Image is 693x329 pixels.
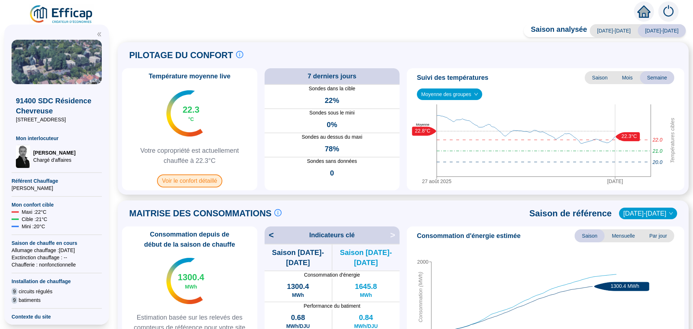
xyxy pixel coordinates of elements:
[524,24,587,37] span: Saison analysée
[129,49,233,61] span: PILOTAGE DU CONFORT
[638,24,686,37] span: [DATE]-[DATE]
[12,239,102,247] span: Saison de chauffe en cours
[12,201,102,208] span: Mon confort cible
[418,272,423,322] tspan: Consommation (MWh)
[607,178,623,184] tspan: [DATE]
[22,216,47,223] span: Cible : 21 °C
[274,209,282,216] span: info-circle
[265,229,274,241] span: <
[12,278,102,285] span: Installation de chauffage
[652,148,662,154] tspan: 21.0
[417,73,488,83] span: Suivi des températures
[265,133,400,141] span: Sondes au dessus du maxi
[325,144,339,154] span: 78%
[615,71,640,84] span: Mois
[415,128,431,134] text: 22.8°C
[287,281,309,291] span: 1300.4
[265,302,400,309] span: Performance du batiment
[12,313,102,320] span: Contexte du site
[144,71,235,81] span: Température moyenne live
[390,229,400,241] span: >
[325,95,339,105] span: 22%
[529,208,612,219] span: Saison de référence
[652,137,662,143] tspan: 22.0
[166,90,203,137] img: indicateur températures
[622,134,637,139] text: 22.3°C
[360,291,372,299] span: MWh
[12,177,102,185] span: Référent Chauffage
[12,288,17,295] span: 9
[12,185,102,192] span: [PERSON_NAME]
[308,71,356,81] span: 7 derniers jours
[611,283,639,289] text: 1300.4 MWh
[19,296,41,304] span: batiments
[474,92,478,96] span: down
[12,296,17,304] span: 9
[670,118,675,164] tspan: Températures cibles
[16,145,30,168] img: Chargé d'affaires
[332,247,400,268] span: Saison [DATE]-[DATE]
[327,120,337,130] span: 0%
[12,261,102,268] span: Chaufferie : non fonctionnelle
[605,229,642,242] span: Mensuelle
[292,291,304,299] span: MWh
[291,312,305,322] span: 0.68
[33,149,75,156] span: [PERSON_NAME]
[265,157,400,165] span: Sondes sans données
[669,211,673,216] span: down
[355,281,377,291] span: 1645.8
[642,229,674,242] span: Par jour
[33,156,75,164] span: Chargé d'affaires
[309,230,355,240] span: Indicateurs clé
[421,89,478,100] span: Moyenne des groupes
[97,32,102,37] span: double-left
[640,71,674,84] span: Semaine
[637,5,650,18] span: home
[185,283,197,290] span: MWh
[265,109,400,117] span: Sondes sous le mini
[417,231,520,241] span: Consommation d'énergie estimée
[575,229,605,242] span: Saison
[265,85,400,92] span: Sondes dans la cible
[12,254,102,261] span: Exctinction chauffage : --
[183,104,200,116] span: 22.3
[422,178,452,184] tspan: 27 août 2025
[265,247,332,268] span: Saison [DATE]-[DATE]
[265,271,400,278] span: Consommation d'énergie
[125,229,254,250] span: Consommation depuis de début de la saison de chauffe
[359,312,373,322] span: 0.84
[16,135,97,142] span: Mon interlocuteur
[19,288,52,295] span: circuits régulés
[16,116,97,123] span: [STREET_ADDRESS]
[178,272,204,283] span: 1300.4
[166,258,203,304] img: indicateur températures
[590,24,638,37] span: [DATE]-[DATE]
[585,71,615,84] span: Saison
[22,208,47,216] span: Maxi : 22 °C
[125,146,254,166] span: Votre copropriété est actuellement chauffée à 22.3°C
[652,159,662,165] tspan: 20.0
[658,1,679,22] img: alerts
[188,116,194,123] span: °C
[330,168,334,178] span: 0
[16,96,97,116] span: 91400 SDC Résidence Chevreuse
[29,4,94,25] img: efficap energie logo
[129,208,271,219] span: MAITRISE DES CONSOMMATIONS
[157,174,222,187] span: Voir le confort détaillé
[416,123,429,127] text: Moyenne
[22,223,45,230] span: Mini : 20 °C
[236,51,243,58] span: info-circle
[12,247,102,254] span: Allumage chauffage : [DATE]
[623,208,673,219] span: 2022-2023
[417,259,428,265] tspan: 2000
